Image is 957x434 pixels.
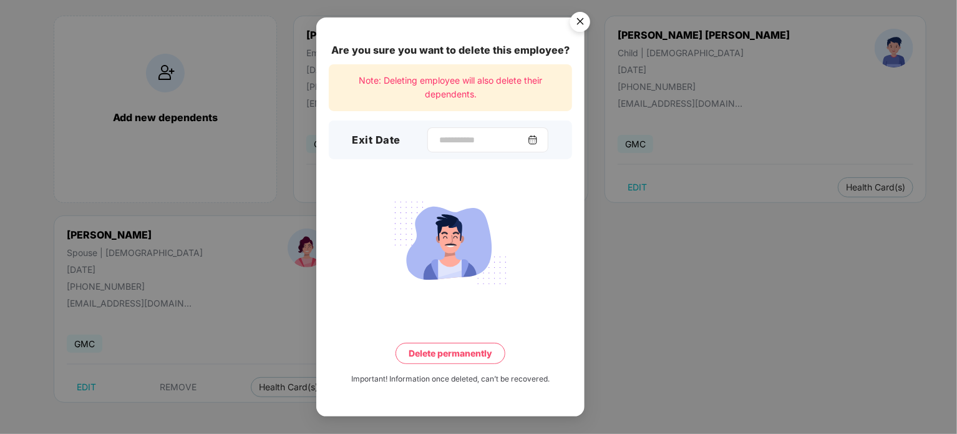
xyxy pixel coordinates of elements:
div: Important! Information once deleted, can’t be recovered. [351,373,550,385]
img: svg+xml;base64,PHN2ZyB4bWxucz0iaHR0cDovL3d3dy53My5vcmcvMjAwMC9zdmciIHdpZHRoPSI1NiIgaGVpZ2h0PSI1Ni... [563,6,598,41]
h3: Exit Date [352,132,401,149]
img: svg+xml;base64,PHN2ZyB4bWxucz0iaHR0cDovL3d3dy53My5vcmcvMjAwMC9zdmciIHdpZHRoPSIyMjQiIGhlaWdodD0iMT... [381,194,520,292]
button: Delete permanently [396,343,505,364]
div: Note: Deleting employee will also delete their dependents. [329,64,572,111]
div: Are you sure you want to delete this employee? [329,42,572,58]
img: svg+xml;base64,PHN2ZyBpZD0iQ2FsZW5kYXItMzJ4MzIiIHhtbG5zPSJodHRwOi8vd3d3LnczLm9yZy8yMDAwL3N2ZyIgd2... [528,135,538,145]
button: Close [563,6,596,39]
